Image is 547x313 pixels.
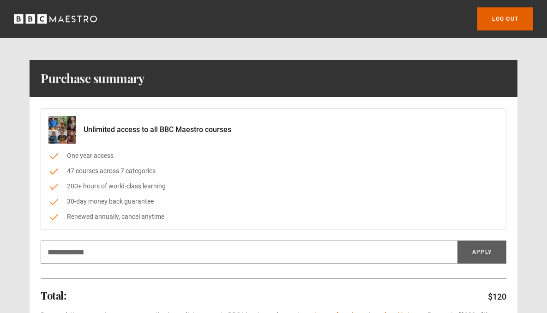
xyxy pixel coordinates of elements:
a: Log out [477,7,533,30]
li: 30-day money back guarantee [48,197,499,206]
p: Unlimited access to all BBC Maestro courses [84,124,231,135]
li: 200+ hours of world-class learning [48,181,499,191]
h1: Purchase summary [41,71,144,86]
li: Renewed annually, cancel anytime [48,212,499,222]
button: Apply [457,241,506,264]
p: $120 [488,290,506,303]
svg: BBC Maestro [14,12,97,26]
h2: Total: [41,290,66,301]
li: 47 courses across 7 categories [48,166,499,176]
li: One year access [48,151,499,161]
